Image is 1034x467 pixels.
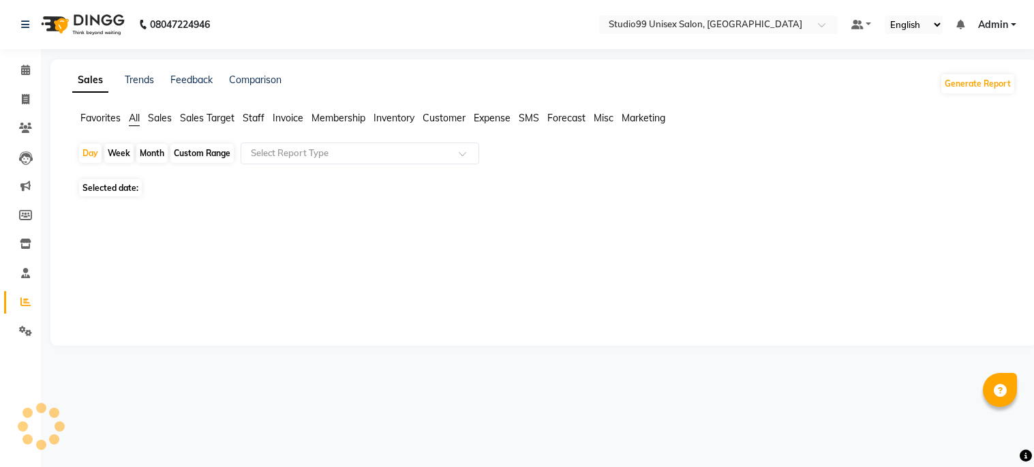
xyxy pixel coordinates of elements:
[622,112,665,124] span: Marketing
[79,179,142,196] span: Selected date:
[150,5,210,44] b: 08047224946
[129,112,140,124] span: All
[374,112,414,124] span: Inventory
[125,74,154,86] a: Trends
[35,5,128,44] img: logo
[243,112,264,124] span: Staff
[941,74,1014,93] button: Generate Report
[79,144,102,163] div: Day
[104,144,134,163] div: Week
[229,74,282,86] a: Comparison
[72,68,108,93] a: Sales
[519,112,539,124] span: SMS
[423,112,466,124] span: Customer
[311,112,365,124] span: Membership
[977,412,1020,453] iframe: chat widget
[273,112,303,124] span: Invoice
[148,112,172,124] span: Sales
[547,112,586,124] span: Forecast
[80,112,121,124] span: Favorites
[170,144,234,163] div: Custom Range
[136,144,168,163] div: Month
[978,18,1008,32] span: Admin
[180,112,234,124] span: Sales Target
[474,112,511,124] span: Expense
[594,112,613,124] span: Misc
[170,74,213,86] a: Feedback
